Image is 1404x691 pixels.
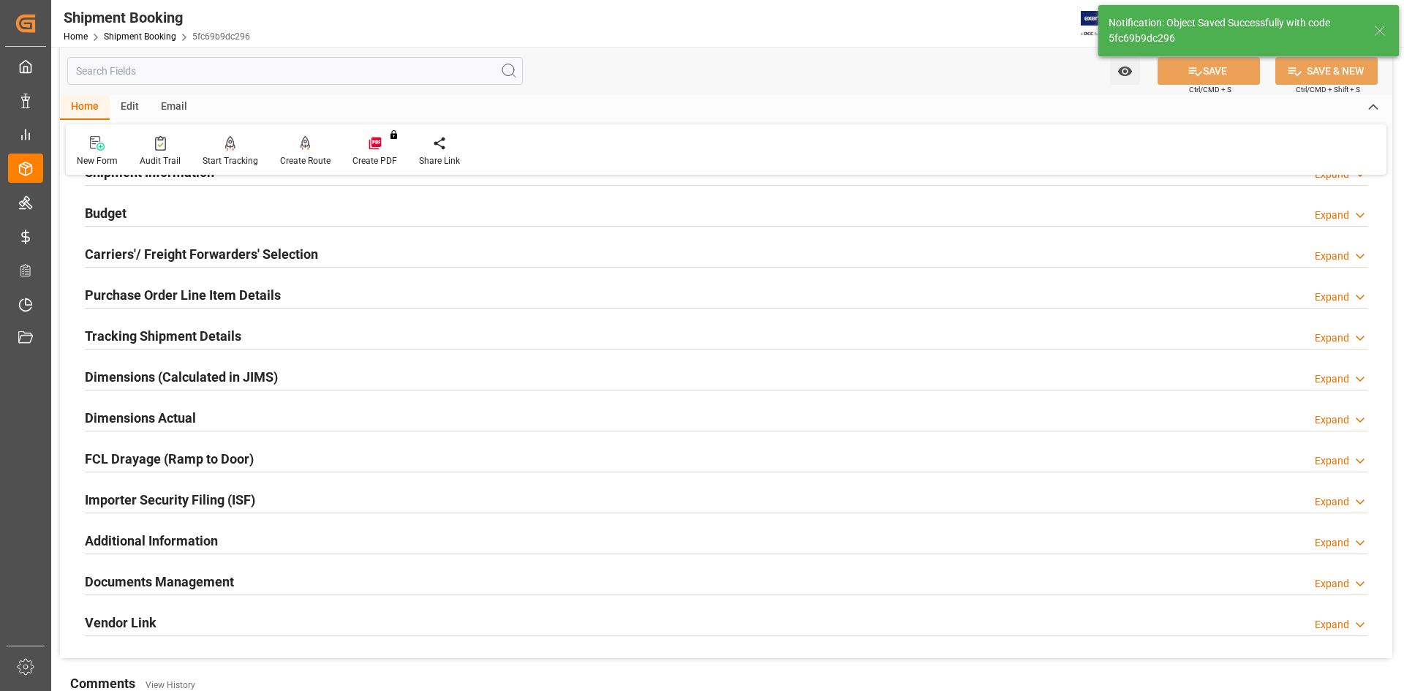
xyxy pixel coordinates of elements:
div: Expand [1315,535,1349,551]
h2: Dimensions Actual [85,408,196,428]
h2: Vendor Link [85,613,156,633]
span: Ctrl/CMD + S [1189,84,1231,95]
div: Home [60,95,110,120]
div: Expand [1315,617,1349,633]
div: Notification: Object Saved Successfully with code 5fc69b9dc296 [1109,15,1360,46]
div: Expand [1315,290,1349,305]
div: Expand [1315,412,1349,428]
div: Audit Trail [140,154,181,167]
h2: Budget [85,203,127,223]
div: Shipment Booking [64,7,250,29]
input: Search Fields [67,57,523,85]
div: Share Link [419,154,460,167]
h2: Tracking Shipment Details [85,326,241,346]
div: Expand [1315,249,1349,264]
div: Expand [1315,576,1349,592]
div: Expand [1315,494,1349,510]
div: Start Tracking [203,154,258,167]
div: New Form [77,154,118,167]
h2: FCL Drayage (Ramp to Door) [85,449,254,469]
h2: Carriers'/ Freight Forwarders' Selection [85,244,318,264]
div: Expand [1315,331,1349,346]
div: Email [150,95,198,120]
div: Expand [1315,453,1349,469]
span: Ctrl/CMD + Shift + S [1296,84,1360,95]
button: SAVE [1158,57,1260,85]
h2: Purchase Order Line Item Details [85,285,281,305]
div: Create Route [280,154,331,167]
div: Expand [1315,208,1349,223]
img: Exertis%20JAM%20-%20Email%20Logo.jpg_1722504956.jpg [1081,11,1131,37]
button: open menu [1110,57,1140,85]
a: Home [64,31,88,42]
button: SAVE & NEW [1275,57,1378,85]
a: View History [146,680,195,690]
a: Shipment Booking [104,31,176,42]
h2: Documents Management [85,572,234,592]
h2: Importer Security Filing (ISF) [85,490,255,510]
div: Edit [110,95,150,120]
h2: Dimensions (Calculated in JIMS) [85,367,278,387]
div: Expand [1315,371,1349,387]
h2: Additional Information [85,531,218,551]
